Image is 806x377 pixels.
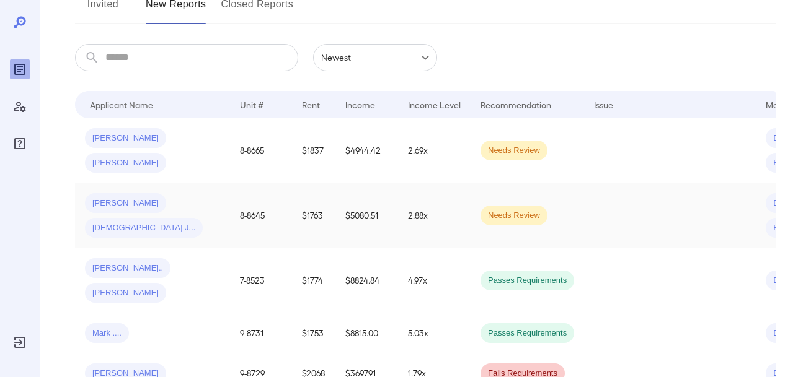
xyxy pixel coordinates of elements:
[480,275,574,287] span: Passes Requirements
[230,313,292,353] td: 9-8731
[408,97,461,112] div: Income Level
[230,118,292,183] td: 8-8665
[480,97,551,112] div: Recommendation
[292,118,335,183] td: $1837
[335,118,398,183] td: $4944.42
[10,332,30,352] div: Log Out
[230,183,292,248] td: 8-8645
[292,313,335,353] td: $1753
[85,327,129,339] span: Mark ....
[766,97,796,112] div: Method
[345,97,375,112] div: Income
[230,248,292,313] td: 7-8523
[90,97,153,112] div: Applicant Name
[398,118,471,183] td: 2.69x
[10,134,30,154] div: FAQ
[85,287,166,299] span: [PERSON_NAME]
[10,97,30,116] div: Manage Users
[85,132,166,144] span: [PERSON_NAME]
[335,313,398,353] td: $8815.00
[292,183,335,248] td: $1763
[480,210,547,222] span: Needs Review
[398,183,471,248] td: 2.88x
[398,313,471,353] td: 5.03x
[85,222,203,234] span: [DEMOGRAPHIC_DATA] J...
[313,44,437,71] div: Newest
[480,327,574,339] span: Passes Requirements
[10,59,30,79] div: Reports
[480,145,547,157] span: Needs Review
[594,97,614,112] div: Issue
[85,197,166,209] span: [PERSON_NAME]
[302,97,322,112] div: Rent
[335,248,398,313] td: $8824.84
[85,262,170,274] span: [PERSON_NAME]..
[240,97,263,112] div: Unit #
[335,183,398,248] td: $5080.51
[398,248,471,313] td: 4.97x
[292,248,335,313] td: $1774
[85,157,166,169] span: [PERSON_NAME]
